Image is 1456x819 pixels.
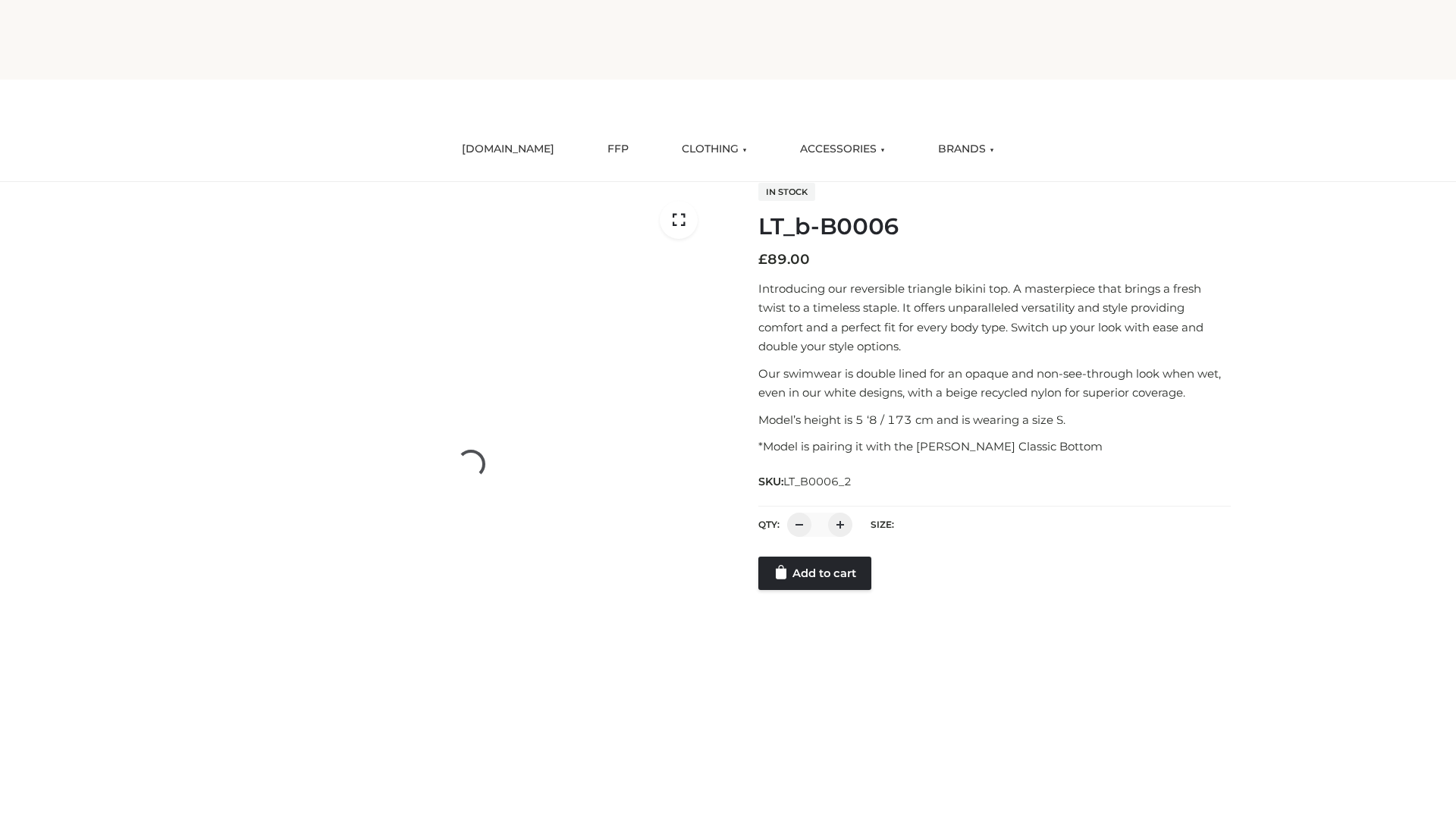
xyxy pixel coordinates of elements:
label: Size: [871,519,894,530]
span: LT_B0006_2 [783,475,852,488]
bdi: 89.00 [758,251,810,268]
a: BRANDS [927,133,1006,166]
a: [DOMAIN_NAME] [450,133,566,166]
p: Model’s height is 5 ‘8 / 173 cm and is wearing a size S. [758,410,1231,430]
label: QTY: [758,519,780,530]
a: ACCESSORIES [789,133,896,166]
span: £ [758,251,767,268]
h1: LT_b-B0006 [758,213,1231,240]
a: FFP [596,133,640,166]
a: Add to cart [758,557,871,590]
p: *Model is pairing it with the [PERSON_NAME] Classic Bottom [758,437,1231,457]
p: Our swimwear is double lined for an opaque and non-see-through look when wet, even in our white d... [758,364,1231,403]
a: CLOTHING [670,133,758,166]
span: In stock [758,183,815,201]
p: Introducing our reversible triangle bikini top. A masterpiece that brings a fresh twist to a time... [758,279,1231,356]
span: SKU: [758,472,853,491]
